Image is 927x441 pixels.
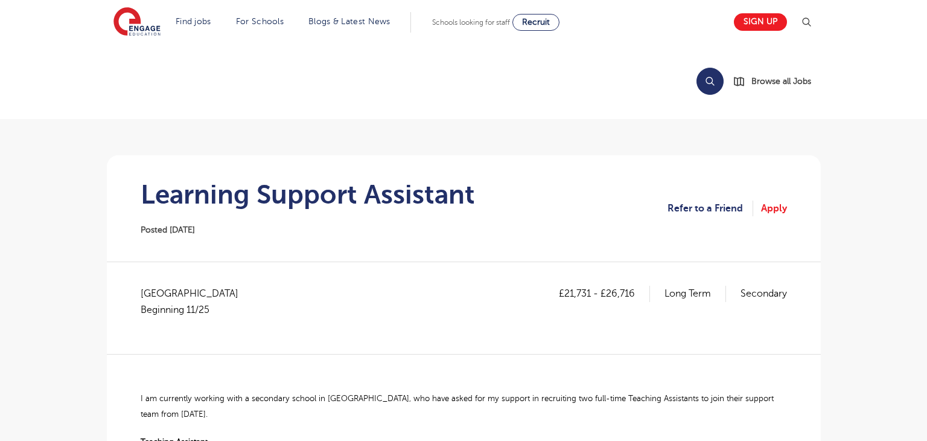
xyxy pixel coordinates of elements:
a: Apply [761,201,787,216]
span: Schools looking for staff [432,18,510,27]
p: £21,731 - £26,716 [559,286,650,301]
a: For Schools [236,17,284,26]
button: Search [696,68,724,95]
a: Find jobs [176,17,211,26]
a: Recruit [512,14,559,31]
p: Secondary [741,286,787,301]
img: Engage Education [113,7,161,37]
span: Browse all Jobs [751,74,811,88]
span: Posted [DATE] [141,225,195,234]
a: Refer to a Friend [667,201,753,216]
span: [GEOGRAPHIC_DATA] [141,286,250,318]
h1: Learning Support Assistant [141,179,475,210]
span: I am currently working with a secondary school in [GEOGRAPHIC_DATA], who have asked for my suppor... [141,394,774,419]
p: Long Term [664,286,726,301]
span: Recruit [522,18,550,27]
a: Browse all Jobs [733,74,821,88]
p: Beginning 11/25 [141,302,238,318]
a: Blogs & Latest News [308,17,390,26]
a: Sign up [734,13,787,31]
